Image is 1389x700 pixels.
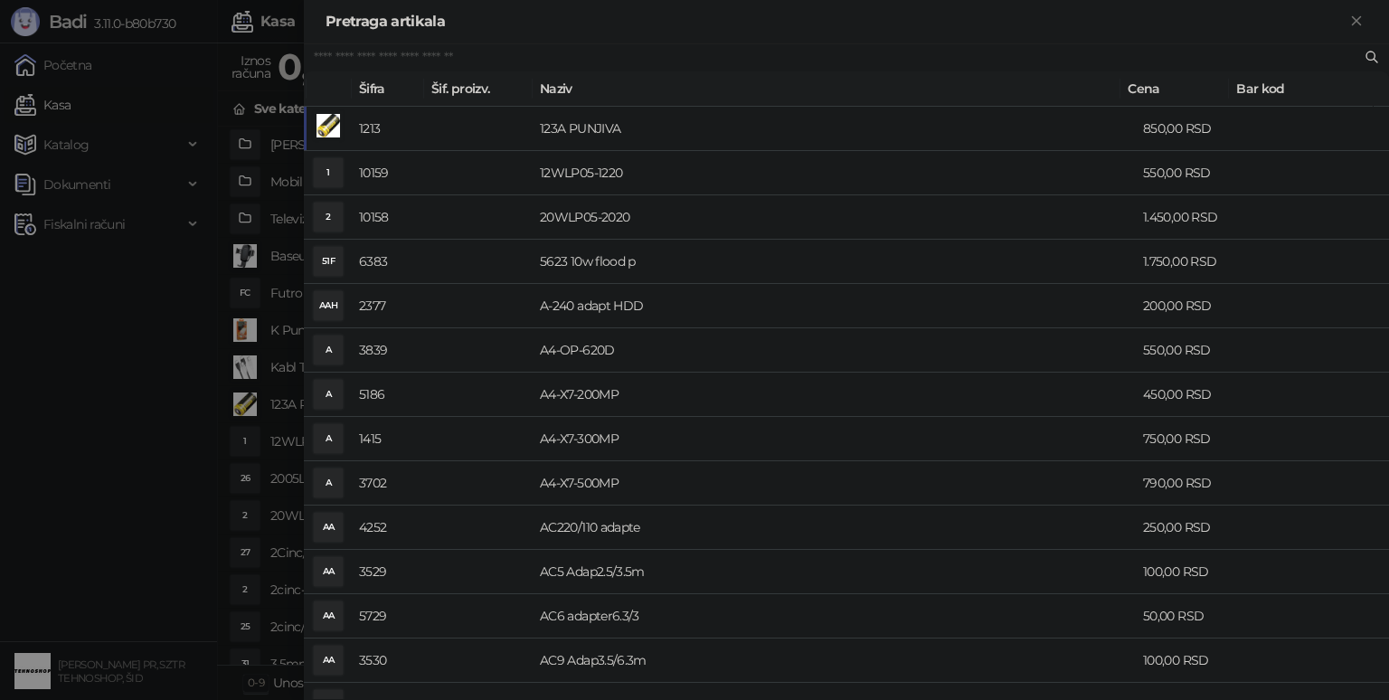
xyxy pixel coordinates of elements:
td: 5623 10w flood p [533,240,1136,284]
td: 1.750,00 RSD [1136,240,1244,284]
th: Naziv [533,71,1120,107]
td: 20WLP05-2020 [533,195,1136,240]
div: 51F [314,247,343,276]
div: A [314,380,343,409]
td: A4-X7-300MP [533,417,1136,461]
th: Cena [1120,71,1229,107]
td: 100,00 RSD [1136,550,1244,594]
button: Zatvori [1346,11,1367,33]
th: Bar kod [1229,71,1374,107]
td: 3702 [352,461,424,506]
td: AC220/110 adapte [533,506,1136,550]
td: A4-X7-500MP [533,461,1136,506]
td: 3530 [352,639,424,683]
div: AA [314,557,343,586]
td: AC9 Adap3.5/6.3m [533,639,1136,683]
div: A [314,424,343,453]
td: 10158 [352,195,424,240]
td: AC6 adapter6.3/3 [533,594,1136,639]
td: 790,00 RSD [1136,461,1244,506]
td: 50,00 RSD [1136,594,1244,639]
div: A [314,336,343,364]
td: 1213 [352,107,424,151]
div: AA [314,513,343,542]
td: 3529 [352,550,424,594]
td: A4-OP-620D [533,328,1136,373]
td: 6383 [352,240,424,284]
td: 250,00 RSD [1136,506,1244,550]
td: 10159 [352,151,424,195]
td: 550,00 RSD [1136,151,1244,195]
td: 200,00 RSD [1136,284,1244,328]
th: Šif. proizv. [424,71,533,107]
td: 5186 [352,373,424,417]
div: Pretraga artikala [326,11,1346,33]
div: 2 [314,203,343,232]
div: AA [314,601,343,630]
td: A4-X7-200MP [533,373,1136,417]
td: 1415 [352,417,424,461]
td: 2377 [352,284,424,328]
td: A-240 adapt HDD [533,284,1136,328]
td: 750,00 RSD [1136,417,1244,461]
td: 850,00 RSD [1136,107,1244,151]
td: 550,00 RSD [1136,328,1244,373]
div: 1 [314,158,343,187]
td: 1.450,00 RSD [1136,195,1244,240]
th: Šifra [352,71,424,107]
td: 3839 [352,328,424,373]
td: 4252 [352,506,424,550]
td: 100,00 RSD [1136,639,1244,683]
td: 450,00 RSD [1136,373,1244,417]
div: AAH [314,291,343,320]
div: A [314,468,343,497]
td: 5729 [352,594,424,639]
td: 12WLP05-1220 [533,151,1136,195]
td: 123A PUNJIVA [533,107,1136,151]
div: AA [314,646,343,675]
td: AC5 Adap2.5/3.5m [533,550,1136,594]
